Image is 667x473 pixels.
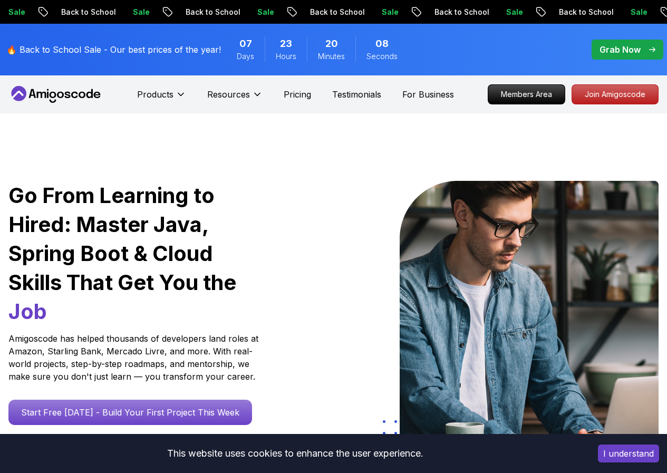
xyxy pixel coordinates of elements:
[384,7,456,17] p: Back to School
[207,88,250,101] p: Resources
[598,445,659,462] button: Accept cookies
[239,36,252,51] span: 7 Days
[456,7,489,17] p: Sale
[580,7,614,17] p: Sale
[488,84,565,104] a: Members Area
[207,7,240,17] p: Sale
[332,88,381,101] a: Testimonials
[276,51,296,62] span: Hours
[6,43,221,56] p: 🔥 Back to School Sale - Our best prices of the year!
[137,88,186,109] button: Products
[375,36,389,51] span: 8 Seconds
[318,51,345,62] span: Minutes
[400,181,659,452] img: hero
[259,7,331,17] p: Back to School
[572,84,659,104] a: Join Amigoscode
[366,51,398,62] span: Seconds
[280,36,292,51] span: 23 Hours
[325,36,338,51] span: 20 Minutes
[331,7,365,17] p: Sale
[402,88,454,101] a: For Business
[572,85,658,104] p: Join Amigoscode
[137,88,173,101] p: Products
[82,7,116,17] p: Sale
[207,88,263,109] button: Resources
[488,85,565,104] p: Members Area
[237,51,254,62] span: Days
[8,442,582,465] div: This website uses cookies to enhance the user experience.
[600,43,641,56] p: Grab Now
[11,7,82,17] p: Back to School
[508,7,580,17] p: Back to School
[284,88,311,101] a: Pricing
[135,7,207,17] p: Back to School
